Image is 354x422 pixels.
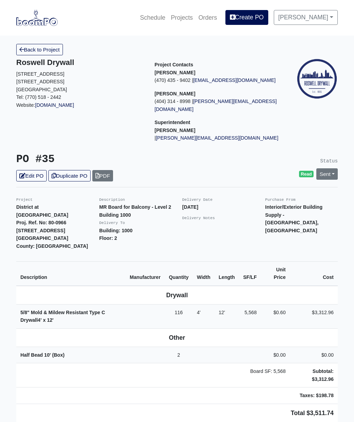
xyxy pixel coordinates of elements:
[16,44,63,55] a: Back to Project
[261,261,290,286] th: Unit Price
[16,261,125,286] th: Description
[43,317,46,323] span: x
[155,76,282,84] p: (470) 435 - 9402 |
[155,99,277,112] a: [PERSON_NAME][EMAIL_ADDRESS][DOMAIN_NAME]
[265,198,296,202] small: Purchase From
[16,235,68,241] strong: [GEOGRAPHIC_DATA]
[165,347,193,363] td: 2
[137,10,168,25] a: Schedule
[155,120,190,125] span: Superintendent
[316,168,338,180] a: Sent
[16,86,144,94] p: [GEOGRAPHIC_DATA]
[155,62,193,67] span: Project Contacts
[92,170,113,181] a: PDF
[47,317,54,323] span: 12'
[169,334,185,341] b: Other
[16,10,58,26] img: boomPO
[261,304,290,328] td: $0.60
[290,387,338,404] td: Taxes: $198.78
[155,134,282,142] p: |
[166,292,188,299] b: Drywall
[155,128,195,133] strong: [PERSON_NAME]
[16,70,144,78] p: [STREET_ADDRESS]
[155,91,195,96] strong: [PERSON_NAME]
[16,93,144,101] p: Tel: (770) 518 - 2442
[290,347,338,363] td: $0.00
[196,10,220,25] a: Orders
[193,261,215,286] th: Width
[155,70,195,75] strong: [PERSON_NAME]
[182,216,215,220] small: Delivery Notes
[16,78,144,86] p: [STREET_ADDRESS]
[99,228,132,233] strong: Building: 1000
[16,198,32,202] small: Project
[16,220,66,225] strong: Proj. Ref. No: 80-0966
[156,135,278,141] a: [PERSON_NAME][EMAIL_ADDRESS][DOMAIN_NAME]
[99,198,125,202] small: Description
[165,261,193,286] th: Quantity
[290,304,338,328] td: $3,312.96
[99,235,117,241] strong: Floor: 2
[261,347,290,363] td: $0.00
[290,261,338,286] th: Cost
[239,261,261,286] th: SF/LF
[320,158,338,164] small: Status
[16,404,338,422] td: Total $3,511.74
[250,368,286,374] span: Board SF: 5,568
[155,97,282,113] p: (404) 314 - 8998 |
[165,304,193,328] td: 116
[16,153,172,166] h3: PO #35
[168,10,196,25] a: Projects
[197,310,201,315] span: 4'
[274,10,338,25] a: [PERSON_NAME]
[214,261,239,286] th: Length
[16,243,88,249] strong: County: [GEOGRAPHIC_DATA]
[218,310,225,315] span: 12'
[16,228,65,233] strong: [STREET_ADDRESS]
[225,10,268,25] a: Create PO
[38,317,41,323] span: 4'
[35,102,74,108] a: [DOMAIN_NAME]
[239,304,261,328] td: 5,568
[99,204,171,218] strong: MR Board for Balcony - Level 2 Building 1000
[20,352,65,358] strong: Half Bead 10' (Box)
[16,58,144,67] h5: Roswell Drywall
[16,204,68,218] strong: District at [GEOGRAPHIC_DATA]
[182,204,198,210] strong: [DATE]
[16,58,144,109] div: Website:
[182,198,213,202] small: Delivery Date
[193,77,276,83] a: [EMAIL_ADDRESS][DOMAIN_NAME]
[99,221,125,225] small: Delivery To
[48,170,91,181] a: Duplicate PO
[265,203,338,234] p: Interior/Exterior Building Supply - [GEOGRAPHIC_DATA], [GEOGRAPHIC_DATA]
[20,310,105,323] strong: 5/8" Mold & Mildew Resistant Type C Drywall
[16,170,47,181] a: Edit PO
[290,363,338,387] td: Subtotal: $3,312.96
[125,261,165,286] th: Manufacturer
[299,171,314,178] span: Read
